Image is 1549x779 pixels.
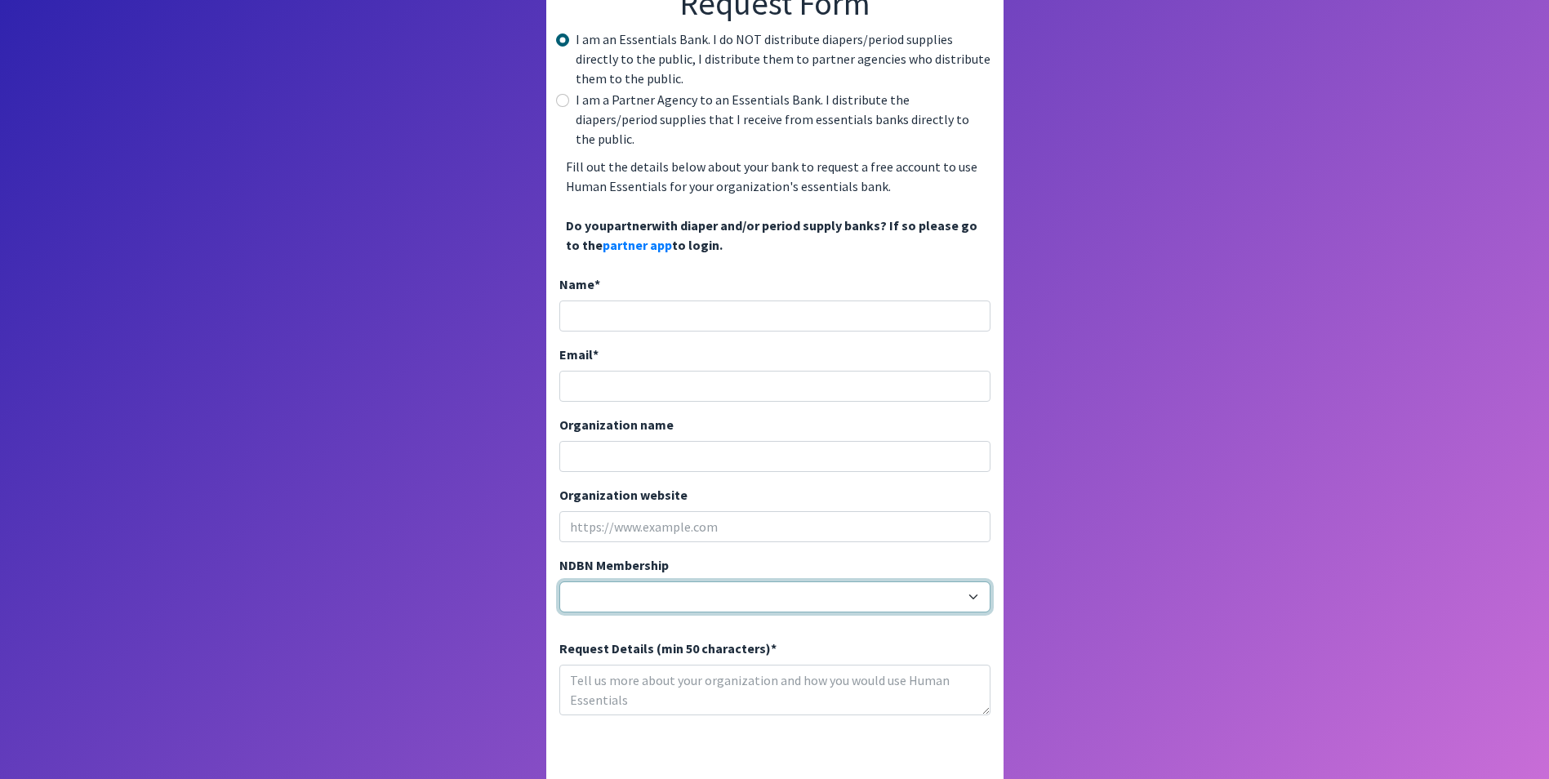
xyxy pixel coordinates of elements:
[771,640,777,657] abbr: required
[603,237,672,253] a: partner app
[594,276,600,292] abbr: required
[576,90,990,149] label: I am a Partner Agency to an Essentials Bank. I distribute the diapers/period supplies that I rece...
[559,274,600,294] label: Name
[559,150,990,261] p: Fill out the details below about your bank to request a free account to use Human Essentials for ...
[559,639,777,658] label: Request Details (min 50 characters)
[593,346,599,363] abbr: required
[576,29,990,88] label: I am an Essentials Bank. I do NOT distribute diapers/period supplies directly to the public, I di...
[607,217,652,234] span: partner
[559,555,669,575] label: NDBN Membership
[559,485,688,505] label: Organization website
[559,511,990,542] input: https://www.example.com
[559,415,674,434] label: Organization name
[559,345,599,364] label: Email
[566,217,977,253] span: Do you with diaper and/or period supply banks? If so please go to the to login.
